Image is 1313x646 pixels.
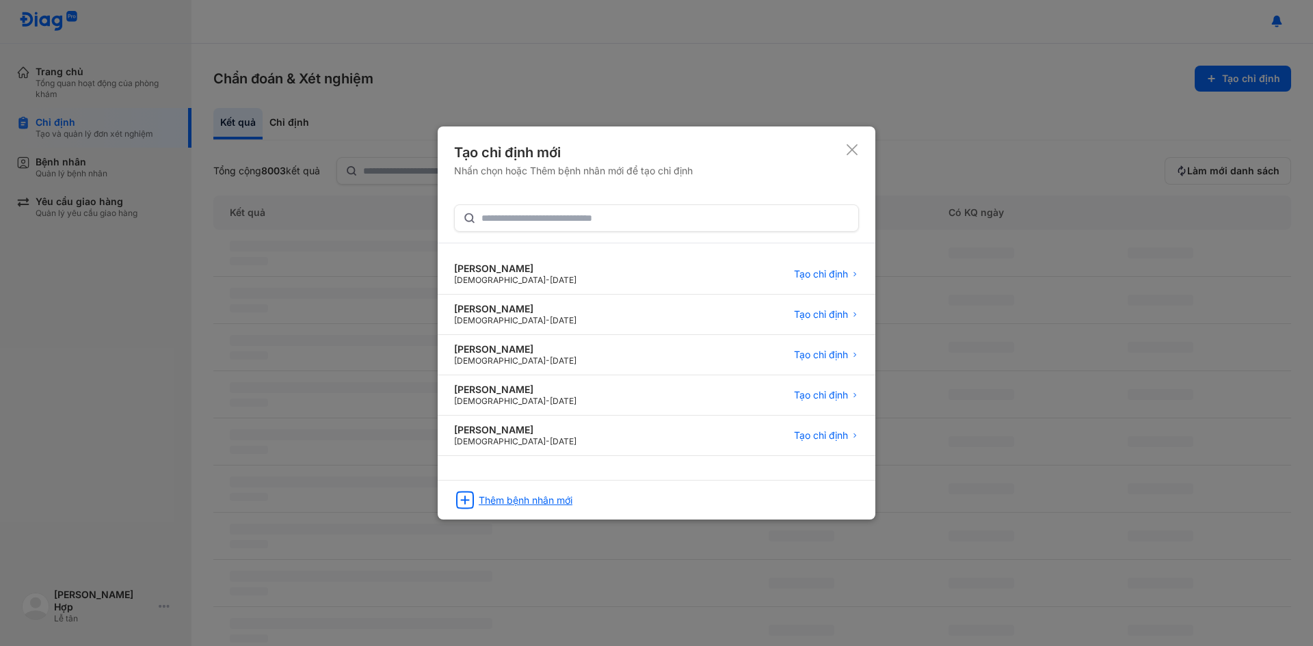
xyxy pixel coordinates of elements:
[454,383,576,396] div: [PERSON_NAME]
[454,165,693,177] div: Nhấn chọn hoặc Thêm bệnh nhân mới để tạo chỉ định
[454,275,546,285] span: [DEMOGRAPHIC_DATA]
[550,436,576,446] span: [DATE]
[550,315,576,325] span: [DATE]
[794,308,848,321] span: Tạo chỉ định
[546,275,550,285] span: -
[794,268,848,280] span: Tạo chỉ định
[454,355,546,366] span: [DEMOGRAPHIC_DATA]
[794,349,848,361] span: Tạo chỉ định
[546,396,550,406] span: -
[550,275,576,285] span: [DATE]
[479,494,572,507] div: Thêm bệnh nhân mới
[454,315,546,325] span: [DEMOGRAPHIC_DATA]
[454,343,576,355] div: [PERSON_NAME]
[794,429,848,442] span: Tạo chỉ định
[454,424,576,436] div: [PERSON_NAME]
[454,436,546,446] span: [DEMOGRAPHIC_DATA]
[550,396,576,406] span: [DATE]
[454,303,576,315] div: [PERSON_NAME]
[454,263,576,275] div: [PERSON_NAME]
[454,143,693,162] div: Tạo chỉ định mới
[546,355,550,366] span: -
[546,315,550,325] span: -
[546,436,550,446] span: -
[550,355,576,366] span: [DATE]
[794,389,848,401] span: Tạo chỉ định
[454,396,546,406] span: [DEMOGRAPHIC_DATA]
